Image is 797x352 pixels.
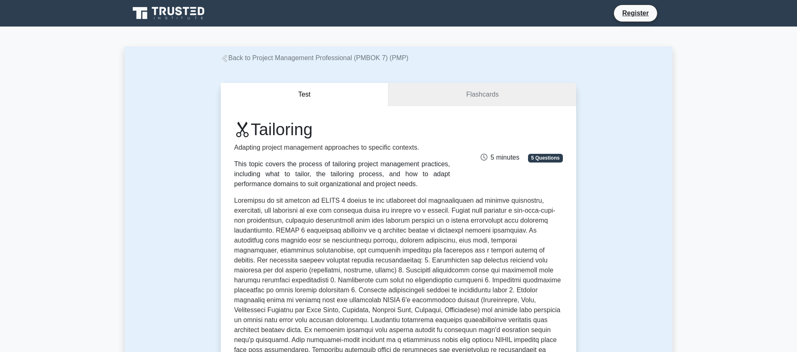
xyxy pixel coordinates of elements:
a: Flashcards [389,83,576,107]
p: Adapting project management approaches to specific contexts. [234,143,450,153]
span: 5 minutes [481,154,519,161]
button: Test [221,83,389,107]
h1: Tailoring [234,119,450,139]
div: This topic covers the process of tailoring project management practices, including what to tailor... [234,159,450,189]
a: Register [617,8,654,18]
span: 5 Questions [528,154,563,162]
a: Back to Project Management Professional (PMBOK 7) (PMP) [221,54,408,61]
